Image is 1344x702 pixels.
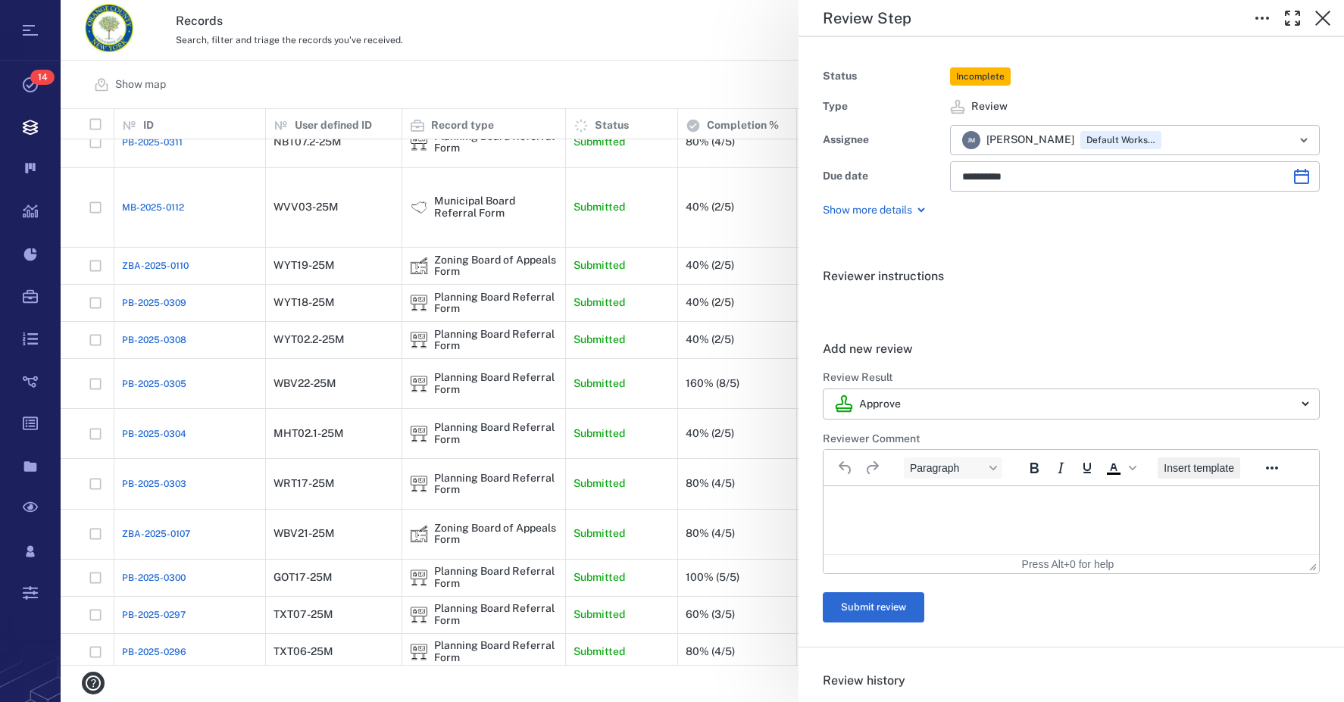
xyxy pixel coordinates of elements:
[910,462,984,474] span: Paragraph
[823,203,912,218] p: Show more details
[1158,457,1240,479] button: Insert template
[823,267,1320,285] h6: Reviewer instructions
[1308,3,1338,33] button: Close
[1277,3,1308,33] button: Toggle Fullscreen
[833,457,858,479] button: Undo
[1164,462,1234,474] span: Insert template
[859,397,901,412] p: Approve
[823,9,911,28] h5: Review Step
[1048,457,1074,479] button: Italic
[823,432,1320,447] h6: Reviewer Comment
[962,131,980,149] div: J M
[823,66,944,87] div: Status
[823,299,826,314] span: .
[1259,457,1285,479] button: Reveal or hide additional toolbar items
[1074,457,1100,479] button: Underline
[859,457,885,479] button: Redo
[824,486,1319,554] iframe: Rich Text Area
[30,70,55,85] span: 14
[823,592,924,622] button: Submit review
[1083,134,1158,147] span: Default Workspace
[1247,3,1277,33] button: Toggle to Edit Boxes
[823,129,944,151] div: Assignee
[12,12,483,26] body: Rich Text Area. Press ALT-0 for help.
[1286,161,1317,192] button: Choose date, selected date is Sep 5, 2025
[34,11,65,24] span: Help
[904,457,1002,479] button: Block Paragraph
[1101,457,1139,479] div: Text color Black
[953,70,1008,83] span: Incomplete
[823,166,944,187] div: Due date
[986,133,1074,148] span: [PERSON_NAME]
[1309,557,1317,571] div: Press the Up and Down arrow keys to resize the editor.
[989,558,1148,570] div: Press Alt+0 for help
[1021,457,1047,479] button: Bold
[823,96,944,117] div: Type
[823,672,1320,690] h6: Review history
[823,370,1320,385] h6: Review Result
[823,340,1320,358] h6: Add new review
[1293,129,1314,151] button: Open
[971,99,1008,114] span: Review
